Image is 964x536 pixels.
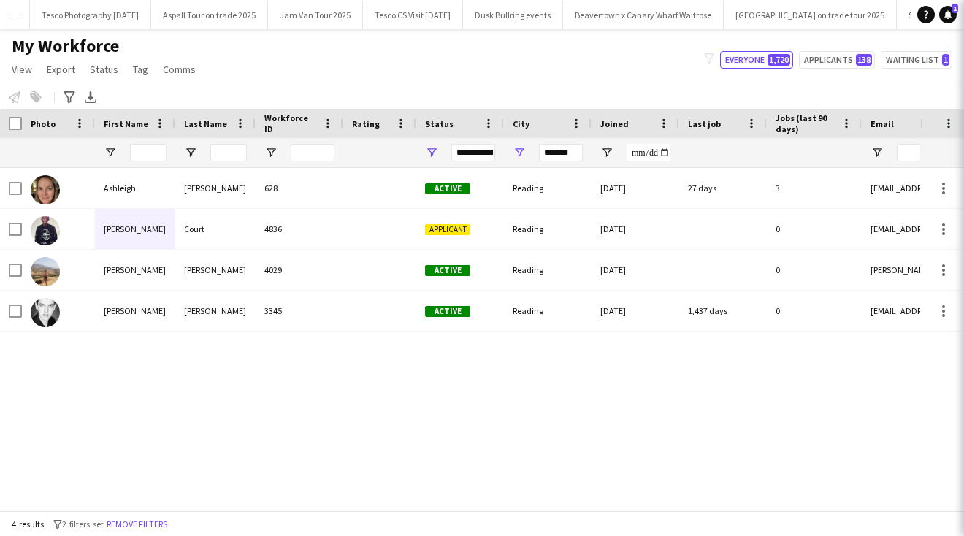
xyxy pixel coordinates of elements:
span: Last Name [184,118,227,129]
button: Open Filter Menu [104,146,117,159]
input: First Name Filter Input [130,144,167,161]
div: Ashleigh [95,168,175,208]
span: Active [425,265,470,276]
button: Dusk Bullring events [463,1,563,29]
span: Export [47,63,75,76]
div: Court [175,209,256,249]
div: [DATE] [592,250,679,290]
a: View [6,60,38,79]
input: Workforce ID Filter Input [291,144,334,161]
span: Comms [163,63,196,76]
span: Rating [352,118,380,129]
a: Status [84,60,124,79]
div: 27 days [679,168,767,208]
div: [DATE] [592,168,679,208]
div: [DATE] [592,209,679,249]
input: Last Name Filter Input [210,144,247,161]
button: Open Filter Menu [600,146,613,159]
button: Open Filter Menu [513,146,526,159]
span: Status [90,63,118,76]
button: Applicants138 [799,51,875,69]
app-action-btn: Advanced filters [61,88,78,106]
button: Jam Van Tour 2025 [268,1,363,29]
button: Everyone1,720 [720,51,793,69]
span: 2 filters set [62,518,104,529]
img: Ashleigh Jemmett [31,175,60,204]
span: Last job [688,118,721,129]
button: Open Filter Menu [871,146,884,159]
button: Open Filter Menu [184,146,197,159]
button: Open Filter Menu [264,146,278,159]
div: Reading [504,209,592,249]
div: 4029 [256,250,343,290]
button: Waiting list1 [881,51,952,69]
span: Email [871,118,894,129]
span: Photo [31,118,56,129]
div: 628 [256,168,343,208]
a: Export [41,60,81,79]
button: Tesco CS Visit [DATE] [363,1,463,29]
input: City Filter Input [539,144,583,161]
span: Joined [600,118,629,129]
div: 3345 [256,291,343,331]
a: Comms [157,60,202,79]
img: Matt Collins [31,298,60,327]
div: [DATE] [592,291,679,331]
span: View [12,63,32,76]
div: Reading [504,250,592,290]
div: [PERSON_NAME] [95,250,175,290]
button: Tesco Photography [DATE] [30,1,151,29]
button: Aspall Tour on trade 2025 [151,1,268,29]
span: Workforce ID [264,112,317,134]
span: My Workforce [12,35,119,57]
span: First Name [104,118,148,129]
span: 1,720 [768,54,790,66]
div: 4836 [256,209,343,249]
span: City [513,118,529,129]
img: Kiana Vivian [31,257,60,286]
span: Applicant [425,224,470,235]
span: Jobs (last 90 days) [776,112,835,134]
button: Remove filters [104,516,170,532]
span: Status [425,118,454,129]
button: Beavertown x Canary Wharf Waitrose [563,1,724,29]
span: 1 [952,4,958,13]
span: 1 [942,54,949,66]
button: Open Filter Menu [425,146,438,159]
div: 0 [767,209,862,249]
img: Eddie Court [31,216,60,245]
div: 1,437 days [679,291,767,331]
button: [GEOGRAPHIC_DATA] on trade tour 2025 [724,1,897,29]
span: Tag [133,63,148,76]
div: [PERSON_NAME] [175,250,256,290]
div: [PERSON_NAME] [175,291,256,331]
span: Active [425,183,470,194]
div: 0 [767,250,862,290]
app-action-btn: Export XLSX [82,88,99,106]
div: 3 [767,168,862,208]
span: Active [425,306,470,317]
input: Joined Filter Input [627,144,670,161]
a: 1 [939,6,957,23]
div: Reading [504,168,592,208]
div: [PERSON_NAME] [95,209,175,249]
div: Reading [504,291,592,331]
div: [PERSON_NAME] [175,168,256,208]
a: Tag [127,60,154,79]
div: [PERSON_NAME] [95,291,175,331]
span: 138 [856,54,872,66]
div: 0 [767,291,862,331]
